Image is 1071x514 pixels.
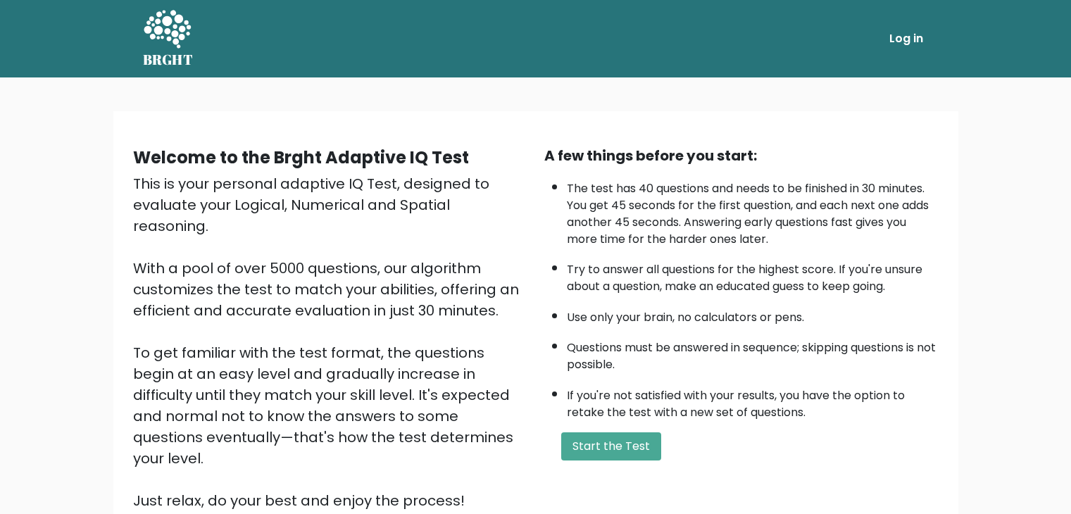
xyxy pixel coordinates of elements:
[133,146,469,169] b: Welcome to the Brght Adaptive IQ Test
[567,302,939,326] li: Use only your brain, no calculators or pens.
[884,25,929,53] a: Log in
[567,380,939,421] li: If you're not satisfied with your results, you have the option to retake the test with a new set ...
[567,332,939,373] li: Questions must be answered in sequence; skipping questions is not possible.
[567,173,939,248] li: The test has 40 questions and needs to be finished in 30 minutes. You get 45 seconds for the firs...
[143,51,194,68] h5: BRGHT
[544,145,939,166] div: A few things before you start:
[143,6,194,72] a: BRGHT
[133,173,527,511] div: This is your personal adaptive IQ Test, designed to evaluate your Logical, Numerical and Spatial ...
[561,432,661,460] button: Start the Test
[567,254,939,295] li: Try to answer all questions for the highest score. If you're unsure about a question, make an edu...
